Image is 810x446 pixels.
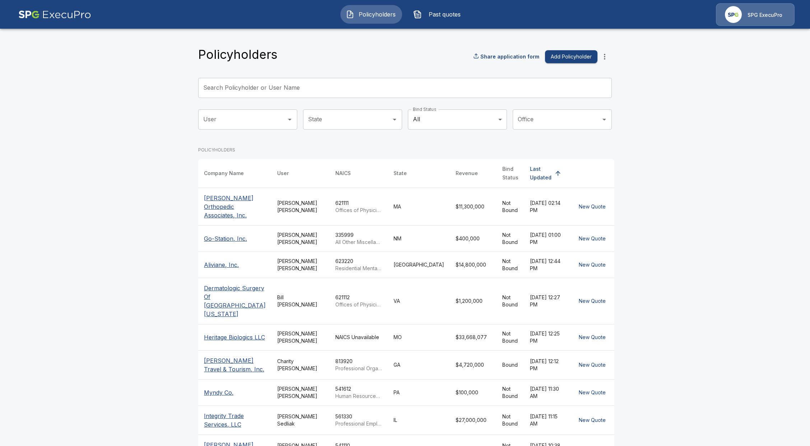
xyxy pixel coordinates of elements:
p: POLICYHOLDERS [198,147,614,153]
td: [DATE] 12:12 PM [524,350,570,379]
td: $11,300,000 [450,188,497,225]
button: Open [599,114,609,125]
button: more [597,50,612,64]
div: Company Name [204,169,244,178]
p: Human Resources Consulting Services [335,393,382,400]
td: [DATE] 02:14 PM [524,188,570,225]
span: Past quotes [425,10,464,19]
div: 621111 [335,199,382,214]
p: Myndy Co. [204,388,266,397]
td: $27,000,000 [450,406,497,435]
button: Open [285,114,295,125]
p: Offices of Physicians, Mental Health Specialists [335,301,382,308]
div: Bill [PERSON_NAME] [277,294,324,308]
button: Open [390,114,400,125]
div: All [408,109,507,130]
button: New Quote [576,295,609,308]
button: Policyholders IconPolicyholders [340,5,402,24]
div: 561330 [335,413,382,427]
p: Heritage Biologics LLC [204,333,266,342]
img: Policyholders Icon [346,10,354,19]
div: [PERSON_NAME] Sedliak [277,413,324,427]
button: New Quote [576,232,609,245]
div: 621112 [335,294,382,308]
td: $14,800,000 [450,252,497,278]
button: Add Policyholder [545,50,597,64]
p: All Other Miscellaneous Electrical Equipment and Component Manufacturing [335,239,382,246]
img: AA Logo [18,3,91,26]
div: [PERSON_NAME] [PERSON_NAME] [277,330,324,344]
td: NM [388,225,450,252]
p: Professional Employer Organizations [335,420,382,427]
td: Not Bound [497,252,524,278]
td: $100,000 [450,379,497,405]
td: GA [388,350,450,379]
p: Dermatologic Surgery Of [GEOGRAPHIC_DATA][US_STATE] [204,284,266,318]
td: $1,200,000 [450,278,497,324]
div: [PERSON_NAME] [PERSON_NAME] [277,385,324,400]
a: Agency IconSPG ExecuPro [716,3,795,26]
td: IL [388,406,450,435]
p: Offices of Physicians (except Mental Health Specialists) [335,207,382,214]
div: [PERSON_NAME] [PERSON_NAME] [277,231,324,246]
a: Add Policyholder [542,50,597,64]
p: Go-Station, Inc. [204,234,266,243]
td: [DATE] 12:25 PM [524,324,570,350]
p: Aliviane, Inc. [204,260,266,269]
p: Share application form [480,53,539,60]
div: User [277,169,289,178]
p: Integrity Trade Services, LLC [204,412,266,429]
div: Charity [PERSON_NAME] [277,358,324,372]
td: [DATE] 12:27 PM [524,278,570,324]
td: [DATE] 11:15 AM [524,406,570,435]
button: New Quote [576,331,609,344]
div: NAICS [335,169,351,178]
div: 623220 [335,258,382,272]
span: Policyholders [357,10,397,19]
td: $33,668,077 [450,324,497,350]
td: Not Bound [497,379,524,405]
td: Bound [497,350,524,379]
p: [PERSON_NAME] Travel & Tourism, Inc. [204,356,266,374]
button: New Quote [576,358,609,372]
div: 335999 [335,231,382,246]
p: [PERSON_NAME] Orthopedic Associates, Inc. [204,194,266,220]
td: Not Bound [497,188,524,225]
td: [DATE] 11:30 AM [524,379,570,405]
div: Last Updated [530,165,551,182]
h4: Policyholders [198,47,278,62]
td: NAICS Unavailable [330,324,388,350]
td: Not Bound [497,225,524,252]
button: New Quote [576,414,609,427]
td: [GEOGRAPHIC_DATA] [388,252,450,278]
td: VA [388,278,450,324]
td: Not Bound [497,406,524,435]
div: Revenue [456,169,478,178]
p: Professional Organizations [335,365,382,372]
td: MA [388,188,450,225]
div: State [394,169,407,178]
td: Not Bound [497,278,524,324]
th: Bind Status [497,159,524,188]
img: Agency Icon [725,6,742,23]
td: [DATE] 12:44 PM [524,252,570,278]
button: New Quote [576,386,609,399]
div: 541612 [335,385,382,400]
td: MO [388,324,450,350]
button: New Quote [576,258,609,272]
label: Bind Status [413,106,436,112]
button: Past quotes IconPast quotes [408,5,470,24]
div: [PERSON_NAME] [PERSON_NAME] [277,199,324,214]
button: New Quote [576,200,609,213]
p: SPG ExecuPro [748,11,782,19]
td: [DATE] 01:00 PM [524,225,570,252]
td: $4,720,000 [450,350,497,379]
div: 813920 [335,358,382,372]
img: Past quotes Icon [413,10,422,19]
td: PA [388,379,450,405]
p: Residential Mental Health and Substance Abuse Facilities [335,265,382,272]
td: $400,000 [450,225,497,252]
div: [PERSON_NAME] [PERSON_NAME] [277,258,324,272]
